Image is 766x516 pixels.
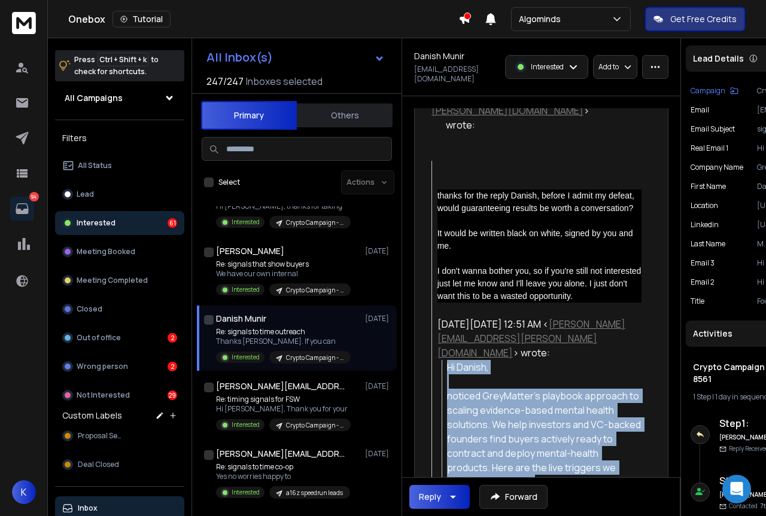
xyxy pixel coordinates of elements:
[670,13,737,25] p: Get Free Credits
[409,485,470,509] button: Reply
[693,392,711,402] span: 1 Step
[365,246,392,256] p: [DATE]
[365,314,392,323] p: [DATE]
[55,130,184,146] h3: Filters
[691,86,738,96] button: Campaign
[77,190,94,199] p: Lead
[479,485,548,509] button: Forward
[531,62,564,72] p: Interested
[286,218,344,227] p: Crypto Campaign - Row 3001 - 8561
[55,453,184,477] button: Deal Closed
[414,50,464,62] h1: Danish Munir
[55,424,184,448] button: Proposal Sent
[414,65,498,84] p: [EMAIL_ADDRESS][DOMAIN_NAME]
[437,317,642,360] div: [DATE][DATE] 12:51 AM < > wrote:
[55,86,184,110] button: All Campaigns
[168,390,177,400] div: 29
[365,381,392,391] p: [DATE]
[691,220,719,230] p: linkedin
[206,51,273,63] h1: All Inbox(s)
[691,182,726,191] p: First Name
[216,337,351,346] p: Thanks [PERSON_NAME]. If you can
[55,268,184,292] button: Meeting Completed
[437,265,642,303] div: I don't wanna bother you, so if you're still not interested just let me know and I'll leave you a...
[55,297,184,321] button: Closed
[77,333,121,343] p: Out of office
[77,304,102,314] p: Closed
[12,480,36,504] button: K
[55,383,184,407] button: Not Interested29
[78,161,112,170] p: All Status
[55,182,184,206] button: Lead
[197,45,394,69] button: All Inbox(s)
[216,269,351,279] p: We have our own internal
[55,326,184,350] button: Out of office2
[68,11,458,28] div: Onebox
[519,13,566,25] p: Algominds
[62,410,122,422] h3: Custom Labels
[55,355,184,378] button: Wrong person2
[693,53,744,65] p: Lead Details
[691,239,725,249] p: Last Name
[691,201,718,210] p: location
[201,101,297,130] button: Primary
[216,327,351,337] p: Re: signals to time outreach
[168,333,177,343] div: 2
[216,201,351,211] p: Hi [PERSON_NAME], thanks for taking
[232,285,260,294] p: Interested
[691,163,743,172] p: Company Name
[55,154,184,178] button: All Status
[216,395,351,404] p: Re: timing signals for FSW
[65,92,123,104] h1: All Campaigns
[419,491,441,503] div: Reply
[77,276,148,285] p: Meeting Completed
[77,218,115,228] p: Interested
[216,448,348,460] h1: [PERSON_NAME][EMAIL_ADDRESS][DOMAIN_NAME]
[232,218,260,227] p: Interested
[437,227,642,252] div: It would be written black on white, signed by you and me.
[55,240,184,264] button: Meeting Booked
[206,74,244,88] span: 247 / 247
[431,90,612,117] a: [PERSON_NAME][EMAIL_ADDRESS][PERSON_NAME][DOMAIN_NAME]
[168,218,177,228] div: 61
[286,353,344,362] p: Crypto Campaign - Row 3001 - 8561
[691,143,728,153] p: Real Email 1
[365,449,392,459] p: [DATE]
[78,503,98,513] p: Inbox
[29,192,39,201] p: 94
[691,86,725,96] p: Campaign
[286,421,344,430] p: Crypto Campaign - Row 3001 - 8561
[286,488,343,497] p: a16z speedrun leads
[297,102,393,129] button: Others
[216,472,350,481] p: Yes no worries happy to
[232,353,260,362] p: Interested
[216,313,266,325] h1: Danish Munir
[216,245,284,257] h1: [PERSON_NAME]
[437,190,642,215] div: thanks for the reply Danish, before I admit my defeat, would guaranteeing results be worth a conv...
[691,105,709,115] p: Email
[168,362,177,371] div: 2
[78,460,119,469] span: Deal Closed
[216,380,348,392] h1: [PERSON_NAME][EMAIL_ADDRESS][DOMAIN_NAME]
[598,62,619,72] p: Add to
[216,462,350,472] p: Re: signals to time co-op
[691,297,704,306] p: title
[216,259,351,269] p: Re: signals that show buyers
[77,390,130,400] p: Not Interested
[10,197,34,221] a: 94
[98,53,148,66] span: Ctrl + Shift + k
[77,362,128,371] p: Wrong person
[113,11,171,28] button: Tutorial
[246,74,323,88] h3: Inboxes selected
[286,286,344,295] p: Crypto Campaign - Row 3001 - 8561
[78,431,125,441] span: Proposal Sent
[232,488,260,497] p: Interested
[55,211,184,235] button: Interested61
[691,277,715,287] p: Email 2
[722,475,751,503] div: Open Intercom Messenger
[437,317,625,359] a: [PERSON_NAME][EMAIL_ADDRESS][PERSON_NAME][DOMAIN_NAME]
[691,124,735,134] p: Email Subject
